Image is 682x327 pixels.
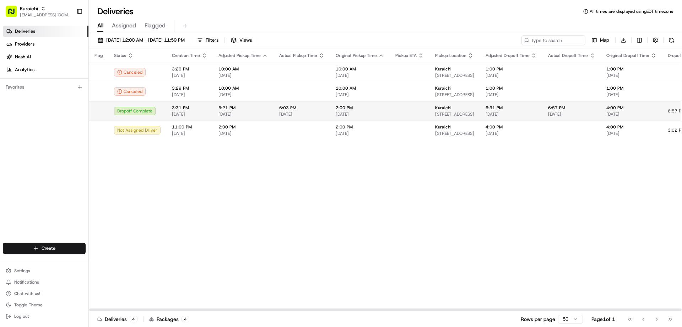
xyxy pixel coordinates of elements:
button: Start new chat [121,70,129,79]
span: 10:00 AM [336,85,384,91]
div: 4 [130,316,137,322]
span: Original Dropoff Time [606,53,649,58]
span: Actual Pickup Time [279,53,317,58]
button: Canceled [114,68,146,77]
button: Canceled [114,87,146,96]
img: 1736555255976-a54dd68f-1ca7-489b-9aae-adbdc363a1c4 [14,130,20,136]
input: Type to search [521,35,585,45]
span: [DATE] [218,131,268,136]
span: 3:31 PM [172,105,207,111]
span: Original Pickup Time [336,53,377,58]
span: Kuraichi [435,124,451,130]
span: 3:29 PM [172,85,207,91]
button: Filters [194,35,222,45]
span: [STREET_ADDRESS] [435,131,474,136]
span: API Documentation [67,159,114,166]
button: Kuraichi [20,5,38,12]
span: [DATE] 12:00 AM - [DATE] 11:59 PM [106,37,185,43]
span: [DATE] [218,73,268,78]
span: 10:00 AM [336,66,384,72]
div: Favorites [3,81,86,93]
p: Welcome 👋 [7,28,129,40]
span: Creation Time [172,53,200,58]
span: 10:00 AM [218,85,268,91]
a: Powered byPylon [50,176,86,182]
span: • [23,110,26,116]
span: [DATE] [336,92,384,97]
span: [DATE] [486,73,537,78]
input: Clear [18,46,117,53]
span: [DATE] [218,111,268,117]
p: Rows per page [521,316,555,323]
button: Notifications [3,277,86,287]
span: Analytics [15,67,34,73]
span: Kuraichi [435,105,451,111]
button: See all [110,91,129,100]
a: Deliveries [3,26,88,37]
span: 1:00 PM [486,66,537,72]
span: Adjusted Dropoff Time [486,53,530,58]
span: 3:29 PM [172,66,207,72]
div: 💻 [60,160,66,165]
span: 4:00 PM [606,124,656,130]
span: [DATE] [279,111,324,117]
span: [DATE] [336,131,384,136]
span: [STREET_ADDRESS] [435,73,474,78]
span: 2:00 PM [336,105,384,111]
span: Create [42,245,55,252]
span: 2:00 PM [336,124,384,130]
a: Analytics [3,64,88,75]
span: [DATE] [336,73,384,78]
span: 10:00 AM [218,66,268,72]
span: [DATE] [336,111,384,117]
span: 5:39 PM [27,110,44,116]
h1: Deliveries [97,6,134,17]
span: [EMAIL_ADDRESS][DOMAIN_NAME] [20,12,71,18]
button: [DATE] 12:00 AM - [DATE] 11:59 PM [94,35,188,45]
button: Chat with us! [3,289,86,299]
a: 💻API Documentation [57,156,117,169]
span: Pylon [71,176,86,182]
span: Flagged [145,21,166,30]
span: 6:03 PM [279,105,324,111]
span: Knowledge Base [14,159,54,166]
button: Create [3,243,86,254]
span: 4:00 PM [486,124,537,130]
span: Pickup ETA [395,53,417,58]
div: Deliveries [97,316,137,323]
span: Notifications [14,279,39,285]
div: Start new chat [32,68,117,75]
span: Assigned [112,21,136,30]
span: [DATE] [606,111,656,117]
span: Nash AI [15,54,31,60]
span: [DATE] [486,92,537,97]
span: Pickup Location [435,53,466,58]
div: 📗 [7,160,13,165]
span: [DATE] [606,92,656,97]
button: Refresh [666,35,676,45]
img: Nash [7,7,21,21]
span: 6:57 PM [548,105,595,111]
span: [STREET_ADDRESS] [435,111,474,117]
img: Wisdom Oko [7,123,18,137]
button: Kuraichi[EMAIL_ADDRESS][DOMAIN_NAME] [3,3,74,20]
span: 2:00 PM [218,124,268,130]
a: Providers [3,38,88,50]
button: Log out [3,311,86,321]
span: Log out [14,313,29,319]
span: Filters [206,37,218,43]
span: [DATE] [172,92,207,97]
div: Packages [149,316,189,323]
span: • [77,130,80,135]
div: Page 1 of 1 [591,316,615,323]
span: [DATE] [218,92,268,97]
a: Nash AI [3,51,88,63]
button: Settings [3,266,86,276]
img: 1736555255976-a54dd68f-1ca7-489b-9aae-adbdc363a1c4 [7,68,20,81]
span: [STREET_ADDRESS] [435,92,474,97]
img: 5e9a9d7314ff4150bce227a61376b483.jpg [15,68,28,81]
span: Flag [94,53,103,58]
div: We're available if you need us! [32,75,98,81]
span: Views [239,37,252,43]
